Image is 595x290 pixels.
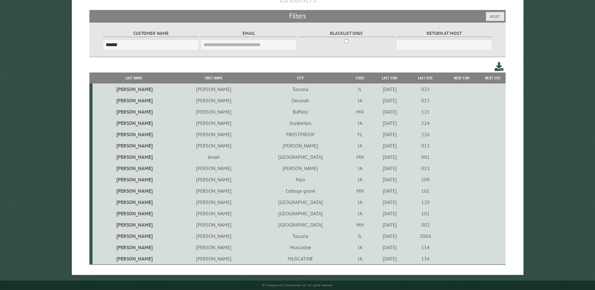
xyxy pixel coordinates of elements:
[252,151,348,163] td: [GEOGRAPHIC_DATA]
[373,233,407,239] div: [DATE]
[252,253,348,265] td: MUSCATINE
[93,253,175,265] td: [PERSON_NAME]
[252,106,348,117] td: Buffalo
[252,230,348,242] td: Tuscola
[408,242,443,253] td: 114
[175,163,252,174] td: [PERSON_NAME]
[348,163,372,174] td: IA
[408,117,443,129] td: 224
[93,208,175,219] td: [PERSON_NAME]
[93,106,175,117] td: [PERSON_NAME]
[93,72,175,83] th: Last Name
[408,196,443,208] td: 120
[252,185,348,196] td: Cottage grove
[175,129,252,140] td: [PERSON_NAME]
[408,106,443,117] td: 121
[372,72,408,83] th: Last Stay
[252,219,348,230] td: [GEOGRAPHIC_DATA]
[495,61,504,72] a: Download this customer list (.csv)
[262,283,333,287] small: © Campground Commander LLC. All rights reserved.
[103,30,199,37] label: Customer Name
[408,72,443,83] th: Last Site
[93,230,175,242] td: [PERSON_NAME]
[373,97,407,104] div: [DATE]
[93,151,175,163] td: [PERSON_NAME]
[373,109,407,115] div: [DATE]
[348,95,372,106] td: IA
[252,95,348,106] td: Decorah
[201,30,296,37] label: Email
[348,253,372,265] td: IA
[175,72,252,83] th: First Name
[408,174,443,185] td: 209
[93,185,175,196] td: [PERSON_NAME]
[373,176,407,183] div: [DATE]
[373,120,407,126] div: [DATE]
[252,163,348,174] td: [PERSON_NAME]
[93,83,175,95] td: [PERSON_NAME]
[252,174,348,185] td: Palo
[175,230,252,242] td: [PERSON_NAME]
[348,196,372,208] td: IA
[252,208,348,219] td: [GEOGRAPHIC_DATA]
[408,185,443,196] td: 161
[373,165,407,171] div: [DATE]
[93,163,175,174] td: [PERSON_NAME]
[93,196,175,208] td: [PERSON_NAME]
[93,242,175,253] td: [PERSON_NAME]
[348,208,372,219] td: IA
[408,140,443,151] td: 013
[299,30,394,37] label: Blacklist only
[348,83,372,95] td: IL
[408,83,443,95] td: 022
[348,72,372,83] th: State
[93,117,175,129] td: [PERSON_NAME]
[175,117,252,129] td: [PERSON_NAME]
[408,151,443,163] td: 001
[396,30,492,37] label: Return at most
[175,95,252,106] td: [PERSON_NAME]
[408,219,443,230] td: 002
[373,210,407,217] div: [DATE]
[348,219,372,230] td: MN
[175,83,252,95] td: [PERSON_NAME]
[93,95,175,106] td: [PERSON_NAME]
[373,199,407,205] div: [DATE]
[175,242,252,253] td: [PERSON_NAME]
[175,219,252,230] td: [PERSON_NAME]
[373,142,407,149] div: [DATE]
[348,230,372,242] td: IL
[175,174,252,185] td: [PERSON_NAME]
[408,163,443,174] td: 013
[348,140,372,151] td: IA
[252,72,348,83] th: City
[93,174,175,185] td: [PERSON_NAME]
[408,208,443,219] td: 101
[93,219,175,230] td: [PERSON_NAME]
[348,106,372,117] td: MN
[486,12,504,21] button: Reset
[443,72,480,83] th: Next Stay
[93,140,175,151] td: [PERSON_NAME]
[348,151,372,163] td: MN
[93,129,175,140] td: [PERSON_NAME]
[252,117,348,129] td: Dunkerton
[373,244,407,250] div: [DATE]
[175,140,252,151] td: [PERSON_NAME]
[348,129,372,140] td: FL
[175,253,252,265] td: [PERSON_NAME]
[348,185,372,196] td: MN
[252,196,348,208] td: [GEOGRAPHIC_DATA]
[481,72,506,83] th: Next Site
[175,106,252,117] td: [PERSON_NAME]
[175,151,252,163] td: Jonah
[175,196,252,208] td: [PERSON_NAME]
[408,253,443,265] td: 134
[373,255,407,262] div: [DATE]
[252,242,348,253] td: Muscatine
[252,129,348,140] td: FROSTPROOF
[252,140,348,151] td: [PERSON_NAME]
[408,129,443,140] td: 226
[175,185,252,196] td: [PERSON_NAME]
[373,154,407,160] div: [DATE]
